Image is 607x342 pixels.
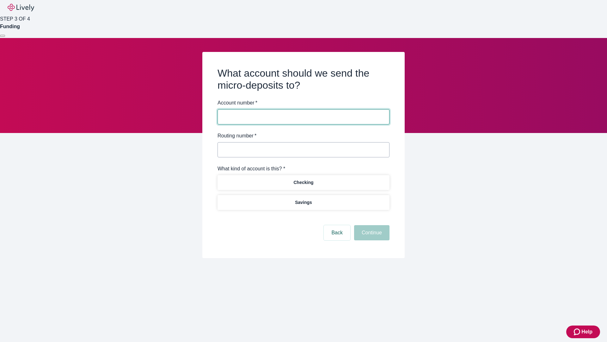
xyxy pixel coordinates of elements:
[218,195,389,210] button: Savings
[295,199,312,206] p: Savings
[581,328,592,336] span: Help
[324,225,350,240] button: Back
[218,175,389,190] button: Checking
[218,132,256,140] label: Routing number
[218,99,257,107] label: Account number
[566,326,600,338] button: Zendesk support iconHelp
[8,4,34,11] img: Lively
[574,328,581,336] svg: Zendesk support icon
[218,67,389,92] h2: What account should we send the micro-deposits to?
[218,165,285,173] label: What kind of account is this? *
[293,179,313,186] p: Checking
